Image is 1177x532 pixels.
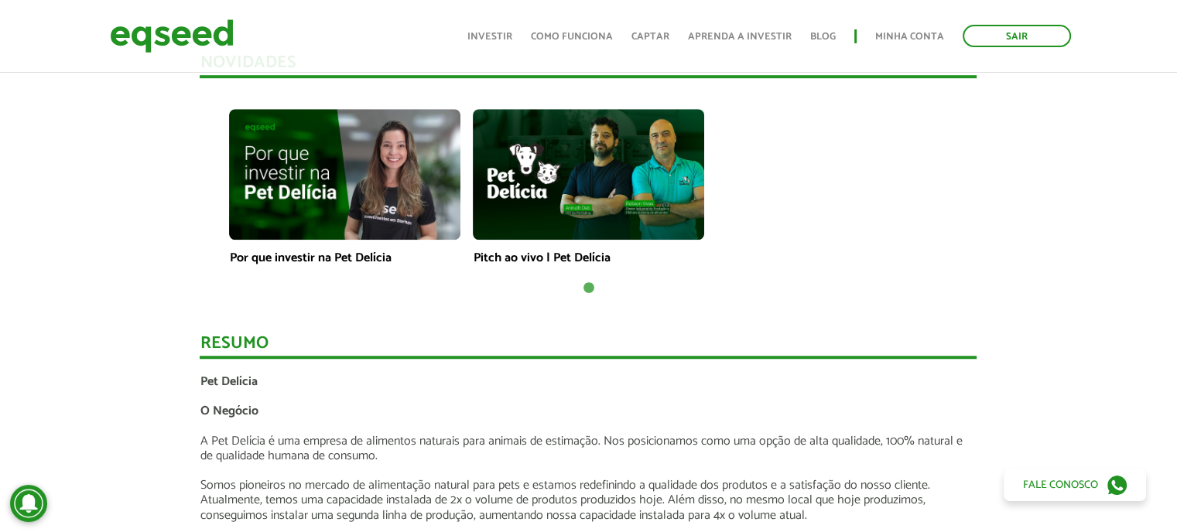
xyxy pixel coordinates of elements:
img: maxresdefault.jpg [473,109,704,239]
button: 1 of 1 [580,281,596,296]
a: Aprenda a investir [688,32,792,42]
strong: Pet Delícia [200,371,257,392]
a: Sair [963,25,1071,47]
p: A Pet Delícia é uma empresa de alimentos naturais para animais de estimação. Nos posicionamos com... [200,434,977,463]
a: Captar [631,32,669,42]
p: Pitch ao vivo | Pet Delícia [473,251,704,265]
p: Por que investir na Pet Delícia [229,251,460,265]
a: Blog [810,32,836,42]
a: Como funciona [531,32,613,42]
a: Investir [467,32,512,42]
a: Minha conta [875,32,944,42]
img: EqSeed [110,15,234,56]
img: maxresdefault.jpg [229,109,460,239]
a: Fale conosco [1004,469,1146,501]
p: Somos pioneiros no mercado de alimentação natural para pets e estamos redefinindo a qualidade dos... [200,478,977,523]
div: Resumo [200,335,977,359]
strong: O Negócio [200,401,258,421]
